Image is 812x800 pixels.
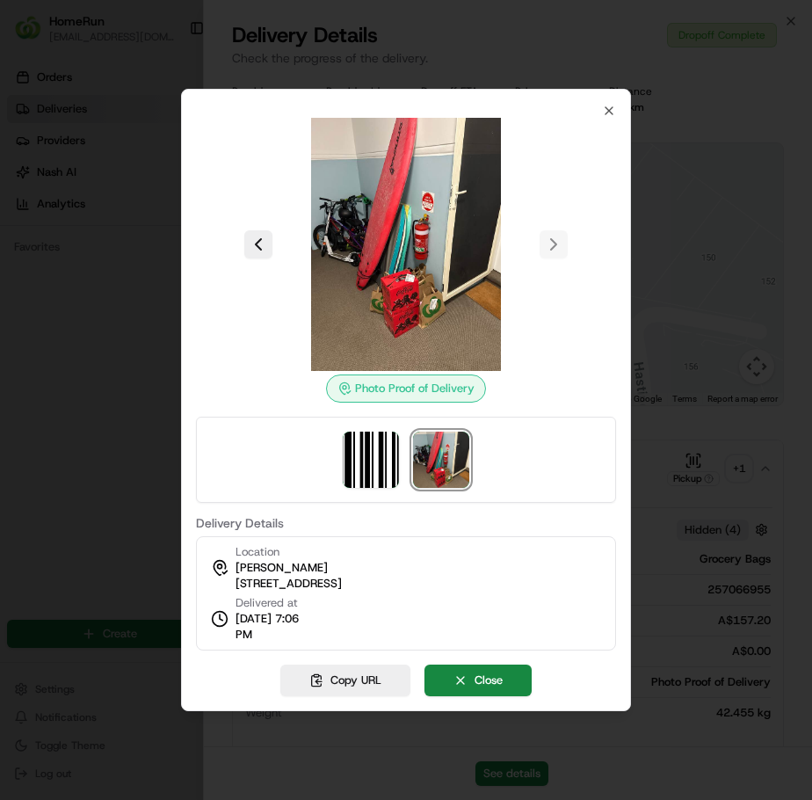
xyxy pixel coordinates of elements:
span: [STREET_ADDRESS] [236,576,342,592]
img: photo_proof_of_delivery image [279,118,533,371]
label: Delivery Details [196,517,616,529]
span: [DATE] 7:06 PM [236,611,316,643]
img: barcode_scan_on_pickup image [343,432,399,488]
div: Photo Proof of Delivery [326,375,486,403]
span: [PERSON_NAME] [236,560,328,576]
button: Close [424,665,532,696]
img: photo_proof_of_delivery image [413,432,469,488]
span: Delivered at [236,595,316,611]
button: Copy URL [280,665,410,696]
span: Location [236,544,279,560]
